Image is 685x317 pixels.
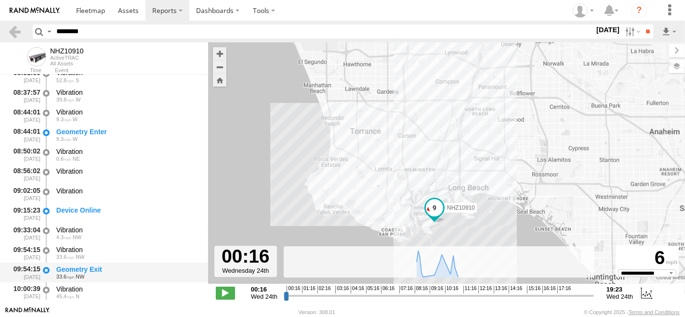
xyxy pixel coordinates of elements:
span: Heading: 55 [73,156,80,162]
button: Zoom Home [213,74,226,87]
div: Device Online [56,206,199,215]
span: Wed 24th Sep 2025 [251,293,277,300]
div: Version: 308.01 [299,309,335,315]
div: 08:44:01 [DATE] [8,106,41,124]
div: Geometry Enter [56,127,199,136]
label: Search Query [45,25,53,38]
span: 08:16 [415,286,428,293]
div: NHZ10910 - View Asset History [50,47,84,55]
div: 09:54:15 [DATE] [8,244,41,262]
div: 08:37:57 [DATE] [8,87,41,104]
label: [DATE] [594,25,621,35]
span: 33.6 [56,254,74,260]
div: Vibration [56,226,199,234]
button: Zoom in [213,47,226,60]
div: 08:50:02 [DATE] [8,146,41,164]
span: 03:16 [335,286,349,293]
div: ActiveTRAC [50,55,84,61]
span: Heading: 188 [76,77,79,83]
span: Heading: 15 [76,293,79,299]
span: Heading: 317 [76,254,84,260]
span: Wed 24th Sep 2025 [606,293,633,300]
span: 09:16 [430,286,443,293]
span: 10:16 [445,286,459,293]
span: 06:16 [381,286,395,293]
div: Geometry Exit [56,265,199,274]
span: 00:16 [287,286,300,293]
span: 9.3 [56,116,71,122]
div: Vibration [56,108,199,116]
div: Vibration [56,147,199,156]
span: 39.8 [56,97,74,102]
span: 12:16 [478,286,492,293]
span: Heading: 251 [73,136,78,142]
div: Event [55,68,208,73]
div: 10:00:39 [DATE] [8,283,41,301]
span: 16:16 [542,286,556,293]
span: 07:16 [399,286,413,293]
div: 09:15:23 [DATE] [8,205,41,223]
span: 4.3 [56,234,71,240]
span: 14:16 [509,286,522,293]
div: Vibration [56,88,199,97]
span: 9.3 [56,136,71,142]
div: Vibration [56,245,199,254]
span: Heading: 251 [73,116,78,122]
strong: 00:16 [251,286,277,293]
span: 11:16 [463,286,477,293]
a: Terms and Conditions [629,309,680,315]
div: Zulema McIntosch [569,3,597,18]
div: 09:33:04 [DATE] [8,224,41,242]
div: 6 [618,247,677,269]
div: Vibration [56,167,199,176]
span: 01:16 [302,286,316,293]
span: 52.8 [56,77,74,83]
img: rand-logo.svg [10,7,60,14]
span: Heading: 305 [73,234,81,240]
button: Zoom out [213,60,226,74]
label: Export results as... [661,25,677,38]
span: 45.4 [56,293,74,299]
div: 09:54:15 [DATE] [8,264,41,281]
div: 08:56:02 [DATE] [8,165,41,183]
div: © Copyright 2025 - [584,309,680,315]
div: All Assets [50,61,84,66]
span: 05:16 [366,286,380,293]
div: Vibration [56,285,199,293]
span: NHZ10910 [447,204,475,211]
i: ? [632,3,647,18]
span: 02:16 [317,286,331,293]
div: 08:44:01 [DATE] [8,126,41,144]
span: 04:16 [351,286,364,293]
span: 13:16 [494,286,507,293]
strong: 19:23 [606,286,633,293]
div: Vibration [56,187,199,195]
span: 0.6 [56,156,71,162]
span: Heading: 252 [76,97,80,102]
span: Heading: 317 [76,274,84,279]
label: Search Filter Options [621,25,642,38]
a: Back to previous Page [8,25,22,38]
div: 08:31:55 [DATE] [8,67,41,85]
a: Visit our Website [5,307,50,317]
span: 17:16 [557,286,571,293]
div: 09:02:05 [DATE] [8,185,41,203]
div: Time [8,68,41,73]
label: Play/Stop [216,287,235,299]
span: 15:16 [527,286,540,293]
span: 33.6 [56,274,74,279]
